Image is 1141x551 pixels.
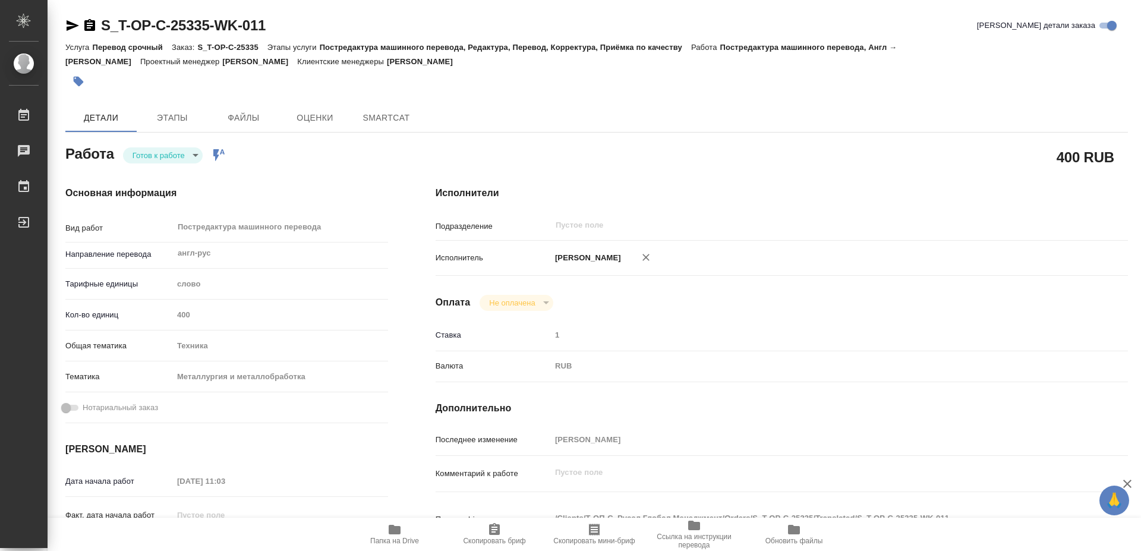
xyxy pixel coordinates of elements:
p: Этапы услуги [267,43,320,52]
p: Дата начала работ [65,476,173,487]
button: Добавить тэг [65,68,92,95]
div: Готов к работе [123,147,203,163]
p: Подразделение [436,221,551,232]
span: Этапы [144,111,201,125]
span: [PERSON_NAME] детали заказа [977,20,1095,32]
p: S_T-OP-C-25335 [197,43,267,52]
p: Проектный менеджер [140,57,222,66]
p: Исполнитель [436,252,551,264]
h4: [PERSON_NAME] [65,442,388,456]
button: Скопировать бриф [445,518,544,551]
h4: Оплата [436,295,471,310]
p: Путь на drive [436,514,551,525]
p: Направление перевода [65,248,173,260]
button: Готов к работе [129,150,188,160]
button: Не оплачена [486,298,538,308]
span: Нотариальный заказ [83,402,158,414]
input: Пустое поле [551,326,1070,344]
div: RUB [551,356,1070,376]
span: Скопировать бриф [463,537,525,545]
span: Детали [73,111,130,125]
span: 🙏 [1104,488,1124,513]
div: слово [173,274,388,294]
p: Кол-во единиц [65,309,173,321]
div: Металлургия и металлобработка [173,367,388,387]
p: Комментарий к работе [436,468,551,480]
span: SmartCat [358,111,415,125]
p: [PERSON_NAME] [387,57,462,66]
div: Техника [173,336,388,356]
p: Ставка [436,329,551,341]
button: Обновить файлы [744,518,844,551]
p: Перевод срочный [92,43,172,52]
h4: Исполнители [436,186,1128,200]
p: Валюта [436,360,551,372]
p: Тарифные единицы [65,278,173,290]
p: Тематика [65,371,173,383]
input: Пустое поле [554,218,1042,232]
button: Удалить исполнителя [633,244,659,270]
span: Обновить файлы [765,537,823,545]
h2: Работа [65,142,114,163]
textarea: /Clients/Т-ОП-С_Русал Глобал Менеджмент/Orders/S_T-OP-C-25335/Translated/S_T-OP-C-25335-WK-011 [551,508,1070,528]
h2: 400 RUB [1057,147,1114,167]
button: Скопировать мини-бриф [544,518,644,551]
p: Заказ: [172,43,197,52]
span: Папка на Drive [370,537,419,545]
button: Ссылка на инструкции перевода [644,518,744,551]
button: Скопировать ссылку [83,18,97,33]
input: Пустое поле [173,306,388,323]
span: Файлы [215,111,272,125]
p: Постредактура машинного перевода, Редактура, Перевод, Корректура, Приёмка по качеству [320,43,691,52]
a: S_T-OP-C-25335-WK-011 [101,17,266,33]
span: Скопировать мини-бриф [553,537,635,545]
p: Клиентские менеджеры [297,57,387,66]
button: Папка на Drive [345,518,445,551]
input: Пустое поле [173,473,277,490]
p: Общая тематика [65,340,173,352]
p: Работа [691,43,720,52]
p: Вид работ [65,222,173,234]
input: Пустое поле [551,431,1070,448]
p: Услуга [65,43,92,52]
span: Оценки [286,111,343,125]
button: 🙏 [1099,486,1129,515]
p: Факт. дата начала работ [65,509,173,521]
h4: Дополнительно [436,401,1128,415]
h4: Основная информация [65,186,388,200]
p: [PERSON_NAME] [222,57,297,66]
p: [PERSON_NAME] [551,252,621,264]
div: Готов к работе [480,295,553,311]
button: Скопировать ссылку для ЯМессенджера [65,18,80,33]
input: Пустое поле [173,506,277,524]
p: Последнее изменение [436,434,551,446]
span: Ссылка на инструкции перевода [651,533,737,549]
